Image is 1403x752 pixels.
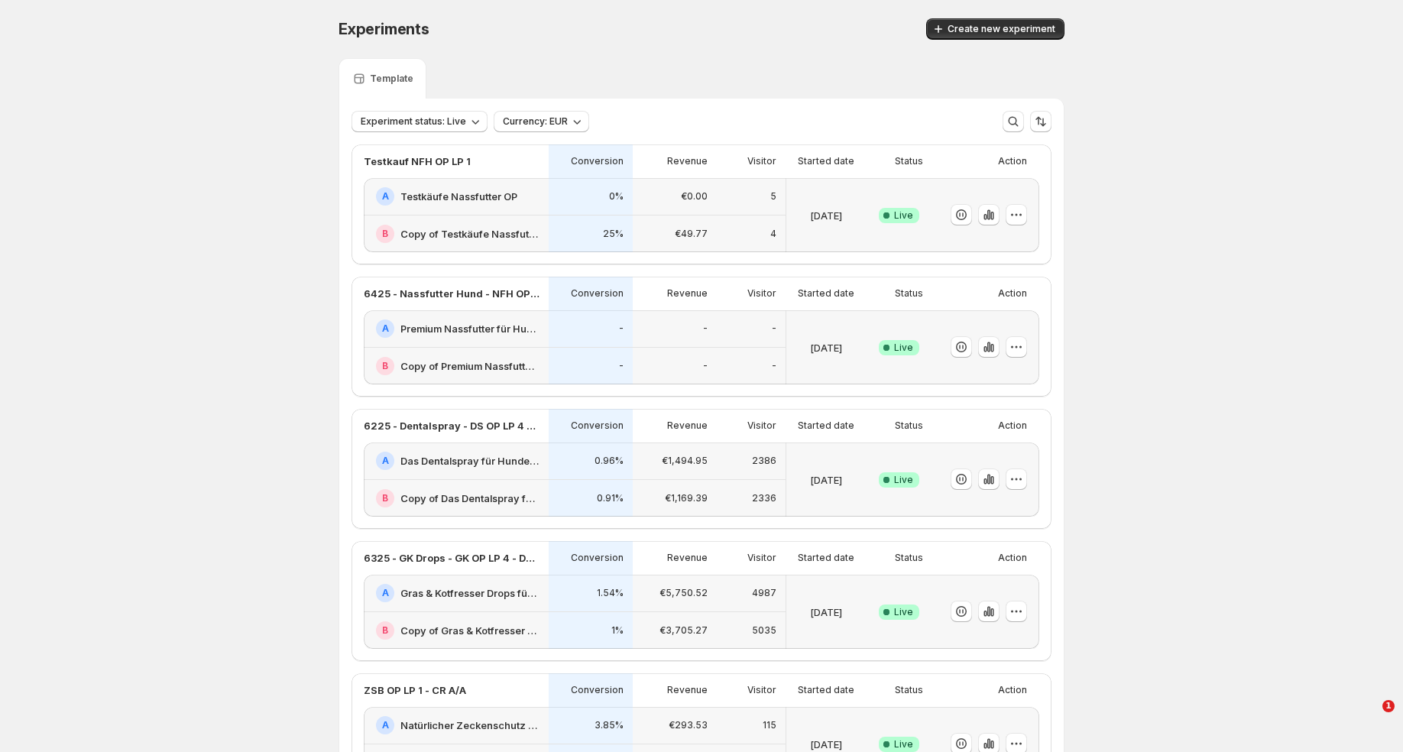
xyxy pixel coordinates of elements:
[747,287,776,300] p: Visitor
[571,552,624,564] p: Conversion
[1351,700,1388,737] iframe: Intercom live chat
[597,492,624,504] p: 0.91%
[1382,700,1395,712] span: 1
[810,605,842,620] p: [DATE]
[752,624,776,637] p: 5035
[364,286,539,301] p: 6425 - Nassfutter Hund - NFH OP LP 1 - Offer - 3 vs. 2
[895,684,923,696] p: Status
[894,474,913,486] span: Live
[895,420,923,432] p: Status
[810,472,842,488] p: [DATE]
[810,737,842,752] p: [DATE]
[681,190,708,203] p: €0.00
[703,360,708,372] p: -
[772,323,776,335] p: -
[382,455,389,467] h2: A
[595,719,624,731] p: 3.85%
[895,155,923,167] p: Status
[895,552,923,564] p: Status
[361,115,466,128] span: Experiment status: Live
[352,111,488,132] button: Experiment status: Live
[747,552,776,564] p: Visitor
[400,623,539,638] h2: Copy of Gras & Kotfresser Drops für Hunde: Jetzt Neukunden Deal sichern!-v1
[659,624,708,637] p: €3,705.27
[382,719,389,731] h2: A
[770,228,776,240] p: 4
[382,360,388,372] h2: B
[798,287,854,300] p: Started date
[763,719,776,731] p: 115
[382,587,389,599] h2: A
[665,492,708,504] p: €1,169.39
[798,155,854,167] p: Started date
[998,420,1027,432] p: Action
[675,228,708,240] p: €49.77
[772,360,776,372] p: -
[382,190,389,203] h2: A
[619,323,624,335] p: -
[400,226,539,241] h2: Copy of Testkäufe Nassfutter OP
[798,684,854,696] p: Started date
[752,587,776,599] p: 4987
[597,587,624,599] p: 1.54%
[747,684,776,696] p: Visitor
[669,719,708,731] p: €293.53
[364,550,539,566] p: 6325 - GK Drops - GK OP LP 4 - Design - (1,3,6) vs. (CFO)
[382,228,388,240] h2: B
[400,491,539,506] h2: Copy of Das Dentalspray für Hunde: Jetzt Neukunden Deal sichern!-v1
[810,208,842,223] p: [DATE]
[364,154,471,169] p: Testkauf NFH OP LP 1
[667,684,708,696] p: Revenue
[770,190,776,203] p: 5
[798,420,854,432] p: Started date
[571,684,624,696] p: Conversion
[948,23,1055,35] span: Create new experiment
[998,684,1027,696] p: Action
[503,115,568,128] span: Currency: EUR
[603,228,624,240] p: 25%
[364,418,539,433] p: 6225 - Dentalspray - DS OP LP 4 - Offer - (1,3,6) vs. (CFO)
[571,287,624,300] p: Conversion
[595,455,624,467] p: 0.96%
[609,190,624,203] p: 0%
[894,342,913,354] span: Live
[364,682,466,698] p: ZSB OP LP 1 - CR A/A
[667,420,708,432] p: Revenue
[998,552,1027,564] p: Action
[752,455,776,467] p: 2386
[894,606,913,618] span: Live
[667,155,708,167] p: Revenue
[400,358,539,374] h2: Copy of Premium Nassfutter für Hunde: Jetzt Neukunden Deal sichern!
[382,492,388,504] h2: B
[571,155,624,167] p: Conversion
[998,155,1027,167] p: Action
[400,718,539,733] h2: Natürlicher Zeckenschutz für Hunde: Jetzt Neukunden Deal sichern!
[339,20,429,38] span: Experiments
[400,453,539,468] h2: Das Dentalspray für Hunde: Jetzt Neukunden Deal sichern!-v1
[894,738,913,750] span: Live
[619,360,624,372] p: -
[382,323,389,335] h2: A
[611,624,624,637] p: 1%
[400,321,539,336] h2: Premium Nassfutter für Hunde: Jetzt Neukunden Deal sichern!
[810,340,842,355] p: [DATE]
[998,287,1027,300] p: Action
[926,18,1064,40] button: Create new experiment
[747,420,776,432] p: Visitor
[659,587,708,599] p: €5,750.52
[571,420,624,432] p: Conversion
[894,209,913,222] span: Live
[703,323,708,335] p: -
[667,287,708,300] p: Revenue
[400,189,517,204] h2: Testkäufe Nassfutter OP
[662,455,708,467] p: €1,494.95
[895,287,923,300] p: Status
[370,73,413,85] p: Template
[798,552,854,564] p: Started date
[752,492,776,504] p: 2336
[494,111,589,132] button: Currency: EUR
[747,155,776,167] p: Visitor
[382,624,388,637] h2: B
[1030,111,1051,132] button: Sort the results
[667,552,708,564] p: Revenue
